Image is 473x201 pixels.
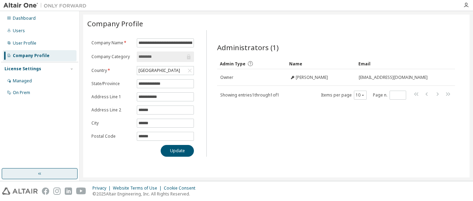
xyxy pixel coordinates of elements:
[91,40,133,46] label: Company Name
[91,107,133,113] label: Address Line 2
[13,40,36,46] div: User Profile
[91,54,133,60] label: Company Category
[13,16,36,21] div: Dashboard
[289,58,353,69] div: Name
[91,68,133,73] label: Country
[76,188,86,195] img: youtube.svg
[87,19,143,28] span: Company Profile
[91,134,133,139] label: Postal Code
[3,2,90,9] img: Altair One
[137,66,194,75] div: [GEOGRAPHIC_DATA]
[2,188,38,195] img: altair_logo.svg
[220,61,246,67] span: Admin Type
[356,92,365,98] button: 10
[220,92,279,98] span: Showing entries 1 through 1 of 1
[13,53,50,58] div: Company Profile
[220,75,233,80] span: Owner
[13,78,32,84] div: Managed
[53,188,61,195] img: instagram.svg
[42,188,49,195] img: facebook.svg
[373,91,406,100] span: Page n.
[91,81,133,86] label: State/Province
[5,66,41,72] div: License Settings
[65,188,72,195] img: linkedin.svg
[161,145,194,157] button: Update
[13,28,25,34] div: Users
[137,67,181,74] div: [GEOGRAPHIC_DATA]
[296,75,328,80] span: [PERSON_NAME]
[359,75,428,80] span: [EMAIL_ADDRESS][DOMAIN_NAME]
[321,91,367,100] span: Items per page
[91,94,133,100] label: Address Line 1
[113,185,164,191] div: Website Terms of Use
[13,90,30,95] div: On Prem
[92,185,113,191] div: Privacy
[91,120,133,126] label: City
[164,185,199,191] div: Cookie Consent
[92,191,199,197] p: © 2025 Altair Engineering, Inc. All Rights Reserved.
[358,58,436,69] div: Email
[217,43,279,52] span: Administrators (1)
